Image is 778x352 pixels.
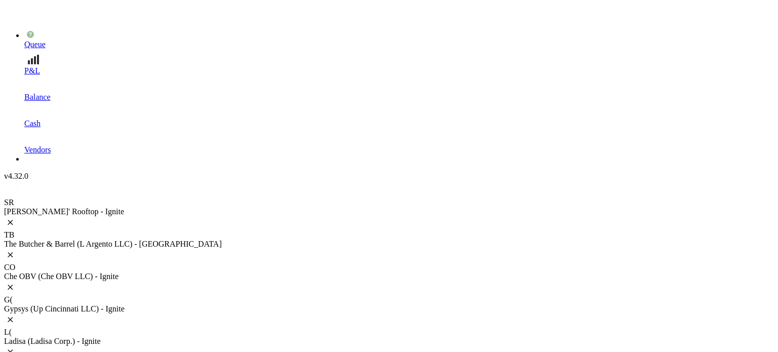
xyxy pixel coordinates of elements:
div: SR [4,198,774,207]
span: Queue [24,40,46,49]
a: Balance [24,75,774,102]
span: Balance [24,93,51,101]
a: P&L [24,49,774,75]
div: G( [4,295,774,304]
div: L( [4,328,774,337]
div: [PERSON_NAME]' Rooftop - Ignite [4,207,774,216]
a: Queue [24,23,774,49]
span: Cash [24,119,41,128]
span: Vendors [24,145,51,154]
div: TB [4,230,774,240]
div: CO [4,263,774,272]
div: Gypsys (Up Cincinnati LLC) - Ignite [4,304,774,314]
div: Che OBV (Che OBV LLC) - Ignite [4,272,774,281]
span: P&L [24,66,40,75]
div: v 4.32.0 [4,172,774,181]
div: The Butcher & Barrel (L Argento LLC) - [GEOGRAPHIC_DATA] [4,240,774,249]
a: Vendors [24,128,774,154]
div: Ladisa (Ladisa Corp.) - Ignite [4,337,774,346]
a: Cash [24,102,774,128]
